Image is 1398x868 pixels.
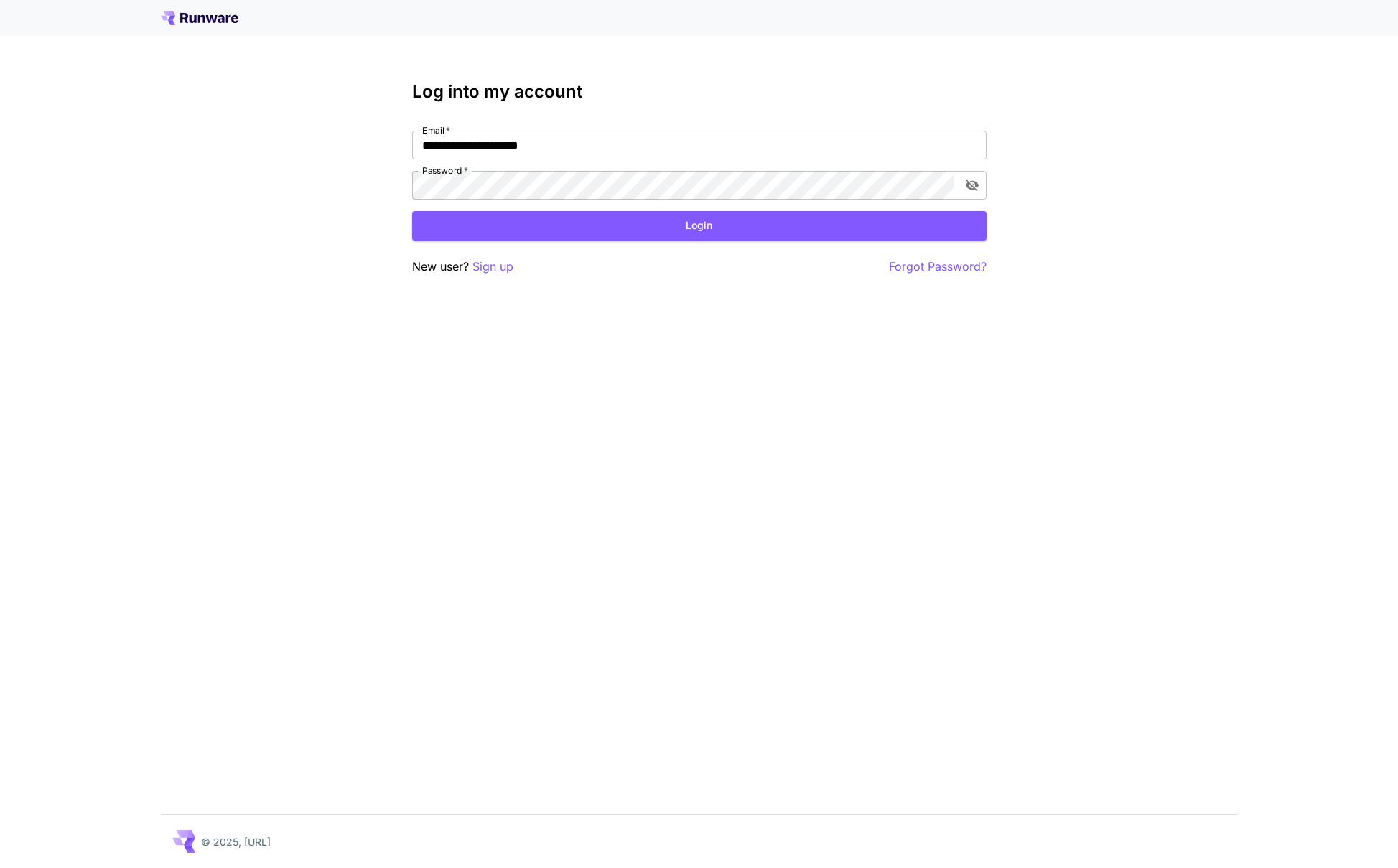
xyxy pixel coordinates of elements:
p: New user? [412,258,513,276]
button: toggle password visibility [959,172,985,198]
label: Email [422,124,450,136]
button: Forgot Password? [889,258,987,276]
button: Sign up [472,258,513,276]
h3: Log into my account [412,82,987,102]
label: Password [422,164,468,177]
button: Login [412,211,987,241]
p: © 2025, [URL] [201,834,271,849]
